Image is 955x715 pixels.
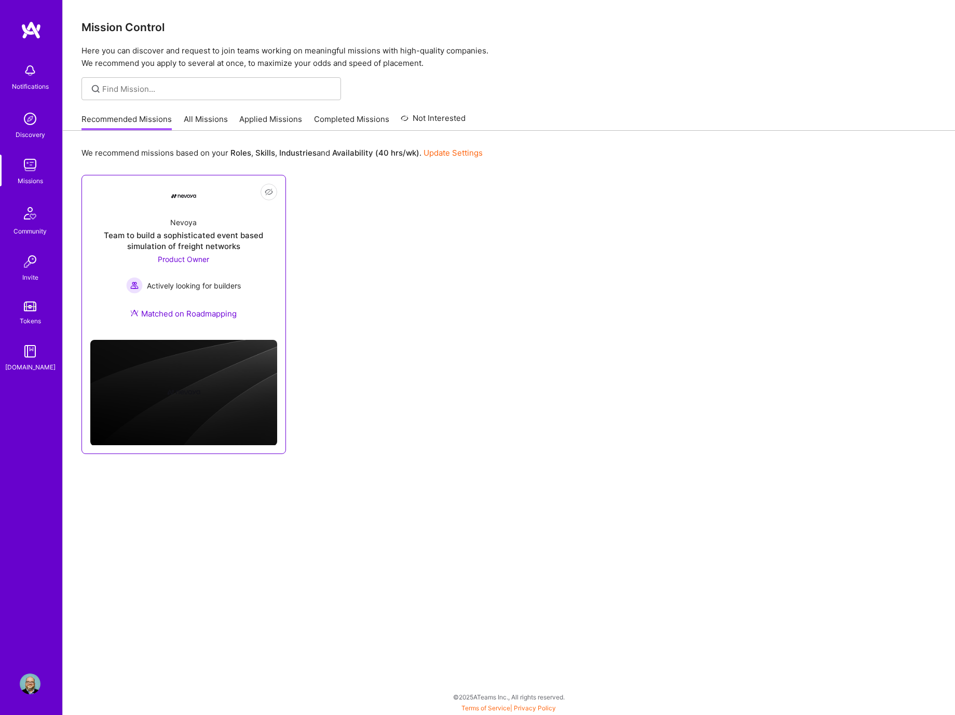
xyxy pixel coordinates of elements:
[461,704,556,712] span: |
[81,21,936,34] h3: Mission Control
[90,83,102,95] i: icon SearchGrey
[265,188,273,196] i: icon EyeClosed
[20,251,40,272] img: Invite
[314,114,389,131] a: Completed Missions
[230,148,251,158] b: Roles
[5,362,56,373] div: [DOMAIN_NAME]
[332,148,419,158] b: Availability (40 hrs/wk)
[147,280,241,291] span: Actively looking for builders
[239,114,302,131] a: Applied Missions
[184,114,228,131] a: All Missions
[20,315,41,326] div: Tokens
[90,340,277,445] img: cover
[20,673,40,694] img: User Avatar
[81,114,172,131] a: Recommended Missions
[62,684,955,710] div: © 2025 ATeams Inc., All rights reserved.
[18,175,43,186] div: Missions
[279,148,317,158] b: Industries
[126,277,143,294] img: Actively looking for builders
[170,217,197,228] div: Nevoya
[130,308,237,319] div: Matched on Roadmapping
[24,301,36,311] img: tokens
[90,184,277,332] a: Company LogoNevoyaTeam to build a sophisticated event based simulation of freight networksProduct...
[22,272,38,283] div: Invite
[130,309,139,317] img: Ateam Purple Icon
[401,112,466,131] a: Not Interested
[461,704,510,712] a: Terms of Service
[90,230,277,252] div: Team to build a sophisticated event based simulation of freight networks
[424,148,483,158] a: Update Settings
[21,21,42,39] img: logo
[18,201,43,226] img: Community
[514,704,556,712] a: Privacy Policy
[102,84,333,94] input: Find Mission...
[81,45,936,70] p: Here you can discover and request to join teams working on meaningful missions with high-quality ...
[167,376,200,409] img: Company logo
[171,194,196,198] img: Company Logo
[255,148,275,158] b: Skills
[81,147,483,158] p: We recommend missions based on your , , and .
[17,673,43,694] a: User Avatar
[20,108,40,129] img: discovery
[20,155,40,175] img: teamwork
[20,341,40,362] img: guide book
[16,129,45,140] div: Discovery
[12,81,49,92] div: Notifications
[158,255,209,264] span: Product Owner
[13,226,47,237] div: Community
[20,60,40,81] img: bell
